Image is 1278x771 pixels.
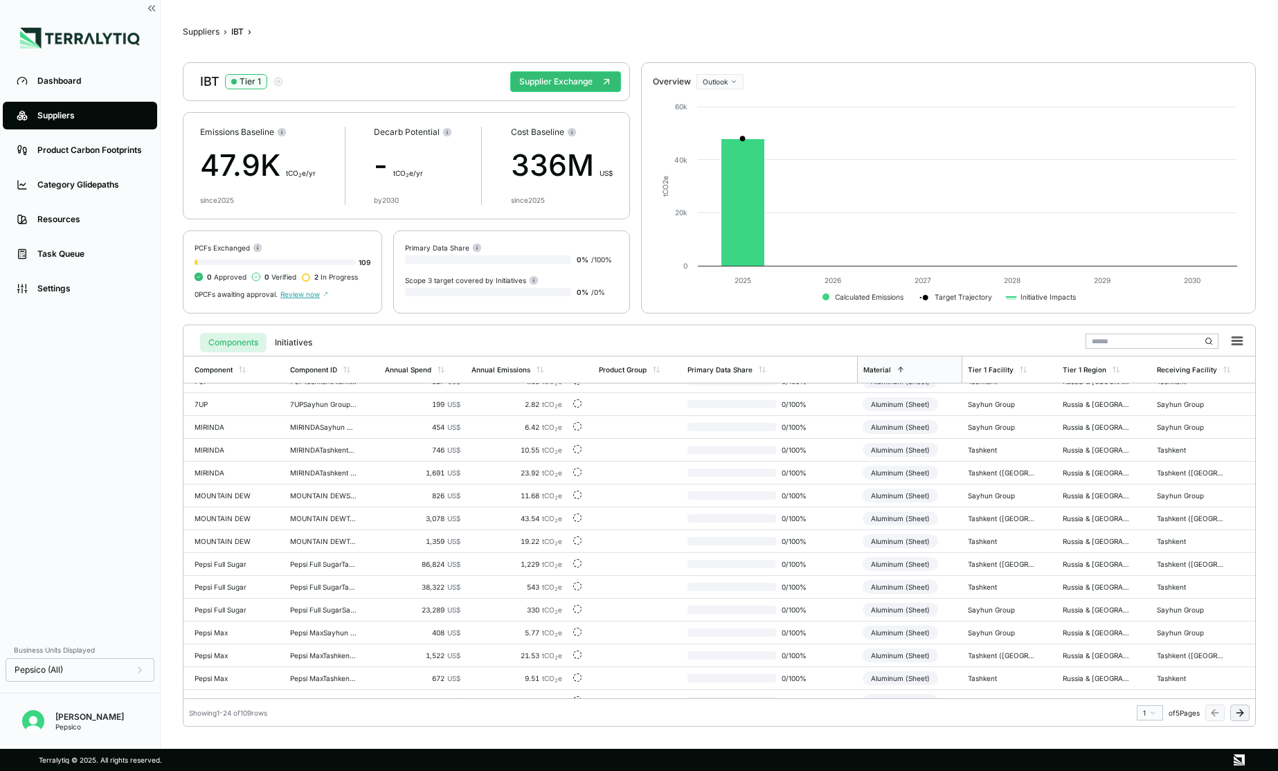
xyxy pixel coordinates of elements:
span: 0 / 100 % [776,651,820,660]
div: Aluminum (Sheet) [863,671,938,685]
text: 2027 [914,276,930,284]
div: IBT [231,26,244,37]
div: Tashkent ([GEOGRAPHIC_DATA]) [1157,651,1223,660]
div: Task Queue [37,248,143,260]
div: Tashkent [968,446,1034,454]
sub: 2 [555,655,558,661]
span: 0 PCFs awaiting approval. [195,290,278,298]
div: 38,322 [385,583,460,591]
span: tCO e [542,469,562,477]
div: Russia & [GEOGRAPHIC_DATA] [1063,469,1129,477]
div: MOUNTAIN DEW [195,491,261,500]
div: Russia & [GEOGRAPHIC_DATA] [1063,583,1129,591]
span: 0 / 100 % [776,514,820,523]
div: MIRINDA [195,423,261,431]
div: 43.54 [471,514,562,523]
sub: 2 [555,403,558,410]
sub: 2 [555,381,558,387]
button: 1 [1137,705,1163,720]
div: since 2025 [511,196,545,204]
div: Pepsi Full SugarTashkentAluminum (sheet) [290,583,357,591]
span: tCO e [542,514,562,523]
div: Resources [37,214,143,225]
div: Tashkent [1157,537,1223,545]
div: Sayhun Group [968,491,1034,500]
div: Tier 1 Facility [968,365,1014,374]
div: Overview [653,76,691,87]
div: Primary Data Share [405,242,482,253]
span: 0 / 100 % [776,446,820,454]
span: tCO e [542,606,562,614]
div: Tashkent [968,583,1034,591]
span: 0 / 100 % [776,423,820,431]
div: Pepsi Full Sugar [195,583,261,591]
button: Supplier Exchange [510,71,621,92]
sub: 2 [555,472,558,478]
div: 1,359 [385,537,460,545]
span: 0 / 100 % [776,560,820,568]
div: MIRINDATashkent ([GEOGRAPHIC_DATA])Aluminum (sheet) [290,469,357,477]
span: 2 [314,273,318,281]
span: tCO e [542,628,562,637]
button: Components [200,333,267,352]
div: IBT [200,73,284,90]
div: 1 [1143,709,1157,717]
span: 0 / 100 % [776,469,820,477]
div: 11.68 [471,491,562,500]
div: 330 [471,606,562,614]
div: MOUNTAIN DEWSayhun GroupAluminum (sheet) [290,491,357,500]
span: US$ [447,400,460,408]
div: Russia & [GEOGRAPHIC_DATA] [1063,560,1129,568]
div: Tashkent [1157,674,1223,682]
div: Component ID [290,365,337,374]
div: Sayhun Group [968,400,1034,408]
img: Logo [20,28,140,48]
div: Sayhun Group [1157,423,1223,431]
div: Dashboard [37,75,143,87]
div: 21.53 [471,651,562,660]
div: Russia & [GEOGRAPHIC_DATA] [1063,446,1129,454]
div: Aluminum (Sheet) [863,489,938,502]
span: › [224,26,227,37]
span: Pepsico (All) [15,664,63,675]
div: Tashkent ([GEOGRAPHIC_DATA]) [1157,469,1223,477]
div: Settings [37,283,143,294]
span: 0 / 100 % [776,537,820,545]
div: 1,691 [385,469,460,477]
div: Tashkent [1157,446,1223,454]
div: Aluminum (Sheet) [863,580,938,594]
text: tCO e [661,176,669,197]
div: 23.92 [471,469,562,477]
sub: 2 [555,518,558,524]
span: 0 % [577,288,588,296]
div: Tashkent [968,697,1034,705]
span: 0 / 100 % [776,400,820,408]
div: Aluminum (Sheet) [863,603,938,617]
sub: 2 [555,609,558,615]
div: 454 [385,423,460,431]
div: MIRINDATashkentAluminum (sheet) [290,446,357,454]
div: Tier 1 Region [1063,365,1106,374]
div: since 2025 [200,196,234,204]
span: 0 / 100 % [776,674,820,682]
div: Pepsi Max [195,651,261,660]
div: Aluminum (Sheet) [863,511,938,525]
sub: 2 [298,172,302,179]
div: 86,824 [385,560,460,568]
button: Outlook [696,74,744,89]
div: [PERSON_NAME] [55,711,124,723]
div: Primary Data Share [687,365,753,374]
span: 0 % [577,255,588,264]
button: Open user button [17,705,50,738]
sub: 2 [555,586,558,592]
div: Russia & [GEOGRAPHIC_DATA] [1063,628,1129,637]
div: MIRINDA [195,469,261,477]
div: Tashkent [1157,583,1223,591]
text: 20k [675,208,687,217]
div: Pepsi Full SugarTashkent ([GEOGRAPHIC_DATA])Aluminum (sheet) [290,560,357,568]
div: Business Units Displayed [6,642,154,658]
div: 408 [385,628,460,637]
span: US$ [447,514,460,523]
div: Russia & [GEOGRAPHIC_DATA] [1063,651,1129,660]
div: 10.55 [471,446,562,454]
